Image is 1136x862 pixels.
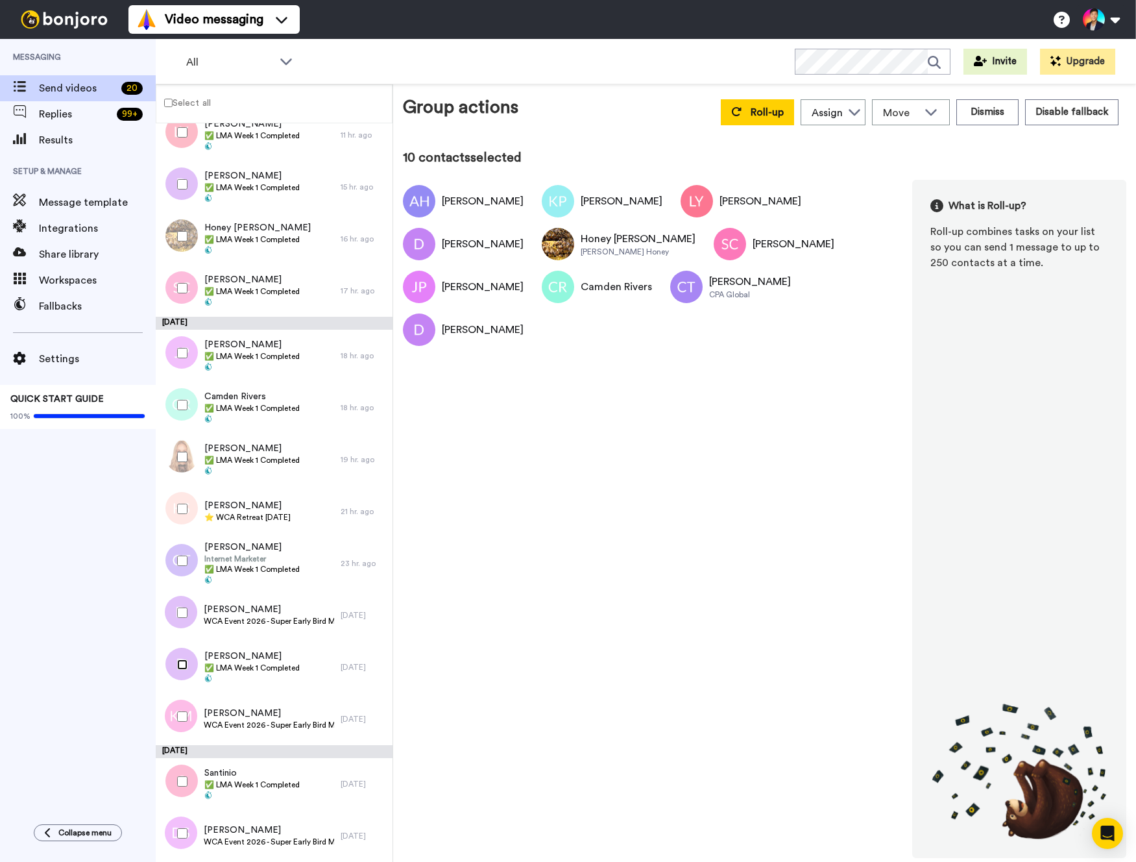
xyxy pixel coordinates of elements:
[204,499,291,512] span: [PERSON_NAME]
[136,9,157,30] img: vm-color.svg
[204,720,334,730] span: WCA Event 2026 - Super Early Bird Member Joined
[204,234,311,245] span: ✅ LMA Week 1 Completed
[204,707,334,720] span: [PERSON_NAME]
[719,193,801,209] div: [PERSON_NAME]
[34,824,122,841] button: Collapse menu
[709,289,791,300] div: CPA Global
[542,185,574,217] img: Image of Kylie Paton
[581,279,652,295] div: Camden Rivers
[204,221,311,234] span: Honey [PERSON_NAME]
[39,351,156,367] span: Settings
[10,395,104,404] span: QUICK START GUIDE
[204,837,334,847] span: WCA Event 2026 - Super Early Bird Member Joined
[156,317,393,330] div: [DATE]
[403,271,435,303] img: Image of Jéssica De Pintado
[204,824,334,837] span: [PERSON_NAME]
[39,299,156,314] span: Fallbacks
[341,130,386,140] div: 11 hr. ago
[753,236,834,252] div: [PERSON_NAME]
[341,831,386,841] div: [DATE]
[204,390,300,403] span: Camden Rivers
[1092,818,1123,849] div: Open Intercom Messenger
[1040,49,1115,75] button: Upgrade
[16,10,113,29] img: bj-logo-header-white.svg
[204,603,334,616] span: [PERSON_NAME]
[403,185,435,217] img: Image of Amy Hayashi-Jones
[709,274,791,289] div: [PERSON_NAME]
[204,442,300,455] span: [PERSON_NAME]
[341,234,386,244] div: 16 hr. ago
[39,247,156,262] span: Share library
[442,236,524,252] div: [PERSON_NAME]
[949,198,1026,214] span: What is Roll-up?
[403,149,1126,167] div: 10 contacts selected
[581,247,695,257] div: [PERSON_NAME] Honey
[39,106,112,122] span: Replies
[121,82,143,95] div: 20
[442,322,524,338] div: [PERSON_NAME]
[117,108,143,121] div: 99 +
[164,99,173,107] input: Select all
[156,745,393,758] div: [DATE]
[204,780,300,790] span: ✅ LMA Week 1 Completed
[812,105,843,121] div: Assign
[751,107,784,117] span: Roll-up
[341,182,386,192] div: 15 hr. ago
[341,558,386,569] div: 23 hr. ago
[39,221,156,236] span: Integrations
[156,95,211,110] label: Select all
[39,195,156,210] span: Message template
[341,662,386,672] div: [DATE]
[341,351,386,361] div: 18 hr. ago
[204,117,300,130] span: [PERSON_NAME]
[581,193,662,209] div: [PERSON_NAME]
[165,10,263,29] span: Video messaging
[204,130,300,141] span: ✅ LMA Week 1 Completed
[204,650,300,663] span: [PERSON_NAME]
[341,779,386,789] div: [DATE]
[39,80,116,96] span: Send videos
[204,554,300,564] span: Internet Marketer
[341,454,386,465] div: 19 hr. ago
[714,228,746,260] img: Image of Sandra Claxton
[39,273,156,288] span: Workspaces
[341,714,386,724] div: [DATE]
[10,411,30,421] span: 100%
[930,224,1108,271] div: Roll-up combines tasks on your list so you can send 1 message to up to 250 contacts at a time.
[681,185,713,217] img: Image of Lorreigne Yao
[204,286,300,297] span: ✅ LMA Week 1 Completed
[442,279,524,295] div: [PERSON_NAME]
[204,455,300,465] span: ✅ LMA Week 1 Completed
[581,231,695,247] div: Honey [PERSON_NAME]
[58,828,112,838] span: Collapse menu
[403,228,435,260] img: Image of David Uwagboe
[341,506,386,517] div: 21 hr. ago
[1025,99,1118,125] button: Disable fallback
[442,193,524,209] div: [PERSON_NAME]
[670,271,703,303] img: Image of Constantine Tulloch
[204,403,300,413] span: ✅ LMA Week 1 Completed
[956,99,1019,125] button: Dismiss
[721,99,794,125] button: Roll-up
[963,49,1027,75] button: Invite
[930,703,1108,840] img: joro-roll.png
[204,767,300,780] span: Santinio
[542,271,574,303] img: Image of Camden Rivers
[542,228,574,260] img: Image of Honey Brooking
[204,338,300,351] span: [PERSON_NAME]
[204,541,300,554] span: [PERSON_NAME]
[204,616,334,626] span: WCA Event 2026 - Super Early Bird Member Joined
[204,512,291,523] span: ⭐️ WCA Retreat [DATE]
[341,286,386,296] div: 17 hr. ago
[186,55,273,70] span: All
[341,402,386,413] div: 18 hr. ago
[204,169,300,182] span: [PERSON_NAME]
[204,182,300,193] span: ✅ LMA Week 1 Completed
[883,105,918,121] span: Move
[204,351,300,362] span: ✅ LMA Week 1 Completed
[341,610,386,621] div: [DATE]
[204,564,300,574] span: ✅ LMA Week 1 Completed
[403,314,435,346] img: Image of Dario Borghi
[403,94,518,125] div: Group actions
